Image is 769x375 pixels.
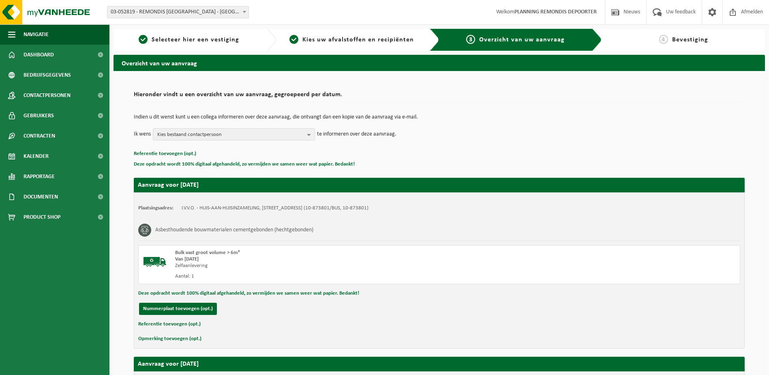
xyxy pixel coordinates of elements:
span: Kies bestaand contactpersoon [157,129,304,141]
p: Ik wens [134,128,151,140]
span: 1 [139,35,148,44]
span: 2 [289,35,298,44]
button: Referentie toevoegen (opt.) [138,319,201,330]
h2: Hieronder vindt u een overzicht van uw aanvraag, gegroepeerd per datum. [134,91,745,102]
span: Product Shop [24,207,60,227]
span: Contactpersonen [24,85,71,106]
span: Bulk vast groot volume > 6m³ [175,250,240,255]
span: Bevestiging [672,37,708,43]
span: Selecteer hier een vestiging [152,37,239,43]
div: Zelfaanlevering [175,263,472,269]
span: Documenten [24,187,58,207]
span: Kalender [24,146,49,166]
span: 03-052819 - REMONDIS WEST-VLAANDEREN - OOSTENDE [107,6,248,18]
span: Gebruikers [24,106,54,126]
span: Rapportage [24,166,55,187]
button: Kies bestaand contactpersoon [153,128,315,140]
button: Opmerking toevoegen (opt.) [138,334,201,344]
span: Bedrijfsgegevens [24,65,71,85]
button: Referentie toevoegen (opt.) [134,149,196,159]
button: Deze opdracht wordt 100% digitaal afgehandeld, zo vermijden we samen weer wat papier. Bedankt! [134,159,355,170]
strong: Aanvraag voor [DATE] [138,182,199,188]
span: Contracten [24,126,55,146]
span: Dashboard [24,45,54,65]
strong: Plaatsingsadres: [138,205,174,211]
button: Nummerplaat toevoegen (opt.) [139,303,217,315]
span: 4 [659,35,668,44]
img: BL-SO-LV.png [143,250,167,274]
button: Deze opdracht wordt 100% digitaal afgehandeld, zo vermijden we samen weer wat papier. Bedankt! [138,288,359,299]
span: Navigatie [24,24,49,45]
strong: PLANNING REMONDIS DEPOORTER [514,9,597,15]
h2: Overzicht van uw aanvraag [114,55,765,71]
p: Indien u dit wenst kunt u een collega informeren over deze aanvraag, die ontvangt dan een kopie v... [134,114,745,120]
td: I.V.V.O. - HUIS-AAN-HUISINZAMELING, [STREET_ADDRESS] (10-873801/BUS, 10-873801) [182,205,368,211]
strong: Van [DATE] [175,256,199,262]
span: 3 [466,35,475,44]
strong: Aanvraag voor [DATE] [138,361,199,367]
span: Overzicht van uw aanvraag [479,37,565,43]
span: Kies uw afvalstoffen en recipiënten [302,37,414,43]
div: Aantal: 1 [175,273,472,280]
a: 2Kies uw afvalstoffen en recipiënten [281,35,423,45]
p: te informeren over deze aanvraag. [317,128,396,140]
h3: Asbesthoudende bouwmaterialen cementgebonden (hechtgebonden) [155,224,313,237]
a: 1Selecteer hier een vestiging [118,35,260,45]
